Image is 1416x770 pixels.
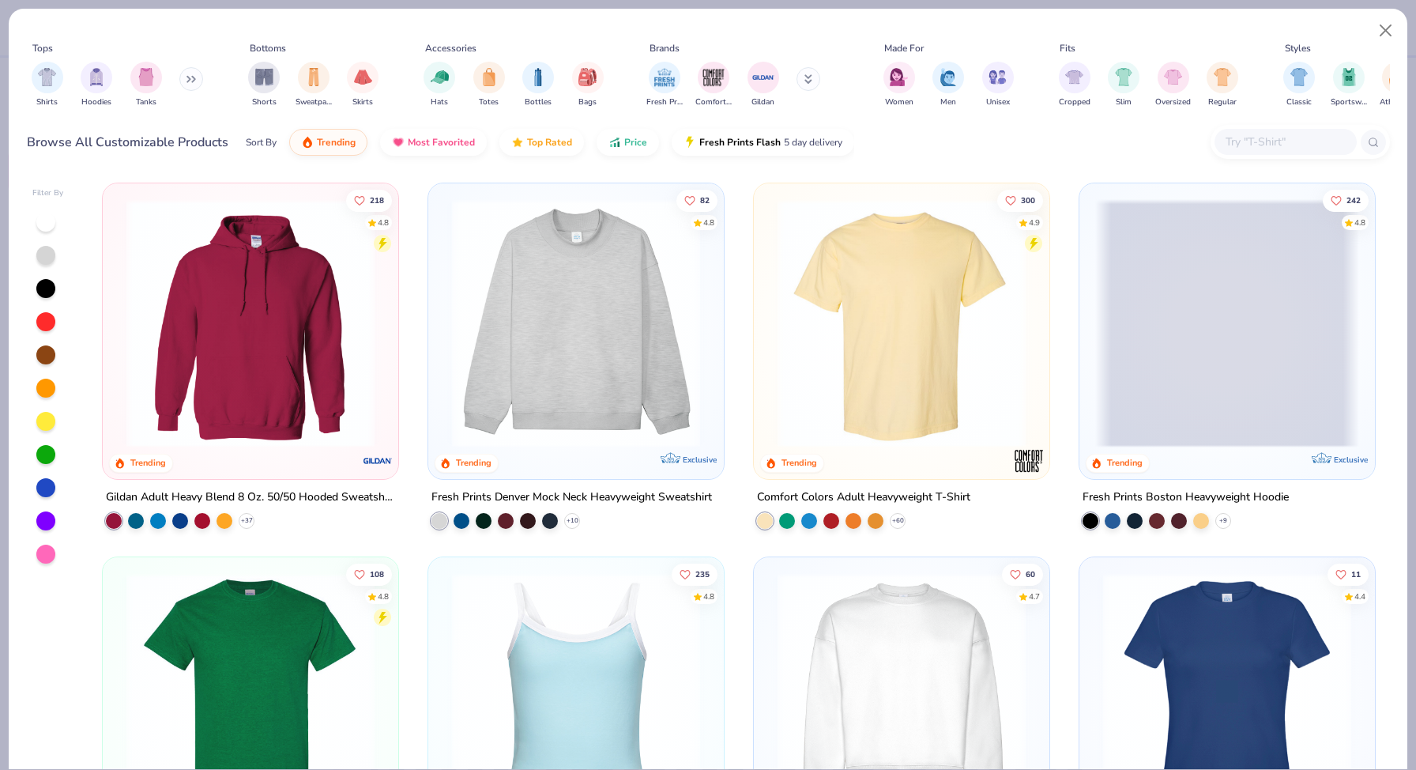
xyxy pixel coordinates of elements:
div: filter for Bottles [522,62,554,108]
button: filter button [81,62,112,108]
div: Browse All Customizable Products [27,133,228,152]
div: filter for Sweatpants [296,62,332,108]
span: Unisex [986,96,1010,108]
span: Tanks [136,96,156,108]
span: 11 [1351,570,1361,578]
img: Men Image [940,68,957,86]
span: Top Rated [527,136,572,149]
div: 4.8 [378,591,390,602]
div: 4.8 [378,217,390,228]
div: filter for Sportswear [1331,62,1367,108]
button: filter button [424,62,455,108]
button: Like [347,189,393,211]
img: Unisex Image [989,68,1007,86]
button: filter button [932,62,964,108]
img: Fresh Prints Image [653,66,676,89]
div: filter for Gildan [748,62,779,108]
span: + 10 [567,516,578,526]
span: Fresh Prints Flash [699,136,781,149]
div: filter for Comfort Colors [695,62,732,108]
span: 108 [371,570,385,578]
img: Classic Image [1290,68,1309,86]
span: Trending [317,136,356,149]
div: Gildan Adult Heavy Blend 8 Oz. 50/50 Hooded Sweatshirt [106,488,395,508]
img: trending.gif [301,136,314,149]
img: Oversized Image [1164,68,1182,86]
div: filter for Slim [1108,62,1139,108]
div: filter for Men [932,62,964,108]
span: Fresh Prints [646,96,683,108]
div: filter for Cropped [1059,62,1090,108]
span: Most Favorited [408,136,475,149]
div: filter for Oversized [1155,62,1191,108]
div: filter for Hats [424,62,455,108]
img: TopRated.gif [511,136,524,149]
span: Comfort Colors [695,96,732,108]
div: filter for Regular [1207,62,1238,108]
div: filter for Shorts [248,62,280,108]
div: Fits [1060,41,1075,55]
button: filter button [473,62,505,108]
button: Like [676,189,717,211]
div: Sort By [246,135,277,149]
span: 60 [1026,570,1035,578]
button: filter button [130,62,162,108]
div: Bottoms [250,41,286,55]
span: 242 [1346,196,1361,204]
span: 218 [371,196,385,204]
button: filter button [748,62,779,108]
button: filter button [32,62,63,108]
button: filter button [1380,62,1416,108]
img: flash.gif [684,136,696,149]
button: Like [1323,189,1369,211]
button: filter button [572,62,604,108]
img: Comfort Colors logo [1013,445,1045,477]
img: Bags Image [578,68,596,86]
img: e55d29c3-c55d-459c-bfd9-9b1c499ab3c6 [1033,199,1297,447]
button: Like [1327,563,1369,585]
button: Close [1371,16,1401,46]
span: + 37 [241,516,253,526]
span: Price [624,136,647,149]
div: filter for Bags [572,62,604,108]
button: Trending [289,129,367,156]
img: Regular Image [1214,68,1232,86]
span: Hats [431,96,448,108]
button: Like [347,563,393,585]
span: 5 day delivery [784,134,842,152]
img: Cropped Image [1065,68,1083,86]
span: Bottles [525,96,552,108]
button: filter button [296,62,332,108]
img: Comfort Colors Image [702,66,725,89]
div: 4.4 [1354,591,1365,602]
button: filter button [248,62,280,108]
span: Slim [1116,96,1132,108]
div: Brands [650,41,680,55]
div: filter for Tanks [130,62,162,108]
span: Gildan [751,96,774,108]
button: filter button [1155,62,1191,108]
img: Women Image [890,68,908,86]
div: Filter By [32,187,64,199]
div: Styles [1285,41,1311,55]
span: Men [940,96,956,108]
span: Women [885,96,913,108]
span: 82 [700,196,710,204]
span: Sportswear [1331,96,1367,108]
img: 01756b78-01f6-4cc6-8d8a-3c30c1a0c8ac [119,199,382,447]
span: + 60 [891,516,903,526]
input: Try "T-Shirt" [1224,133,1346,151]
div: filter for Hoodies [81,62,112,108]
span: Regular [1208,96,1237,108]
img: f5d85501-0dbb-4ee4-b115-c08fa3845d83 [444,199,708,447]
img: Totes Image [480,68,498,86]
span: 235 [695,570,710,578]
img: Tanks Image [137,68,155,86]
span: Sweatpants [296,96,332,108]
button: filter button [1283,62,1315,108]
span: + 9 [1219,516,1227,526]
img: 029b8af0-80e6-406f-9fdc-fdf898547912 [770,199,1034,447]
span: Exclusive [1333,455,1367,465]
div: filter for Athleisure [1380,62,1416,108]
span: Oversized [1155,96,1191,108]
